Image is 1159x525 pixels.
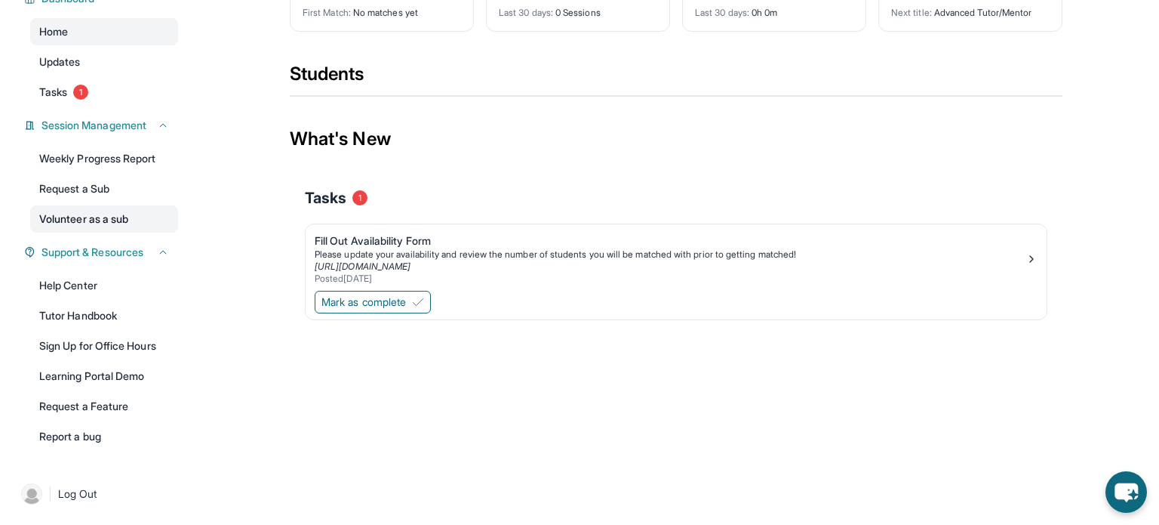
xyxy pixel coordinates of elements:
[30,145,178,172] a: Weekly Progress Report
[315,291,431,313] button: Mark as complete
[30,363,178,390] a: Learning Portal Demo
[30,423,178,450] a: Report a bug
[315,249,1025,261] div: Please update your availability and review the number of students you will be matched with prior ...
[58,486,97,502] span: Log Out
[290,106,1062,172] div: What's New
[39,85,67,100] span: Tasks
[290,62,1062,95] div: Students
[30,48,178,76] a: Updates
[73,85,88,100] span: 1
[39,24,68,39] span: Home
[315,233,1025,249] div: Fill Out Availability Form
[891,7,932,18] span: Next title :
[30,205,178,233] a: Volunteer as a sub
[42,245,143,260] span: Support & Resources
[39,54,81,69] span: Updates
[15,477,178,511] a: |Log Out
[30,79,178,106] a: Tasks1
[352,190,367,205] span: 1
[30,272,178,299] a: Help Center
[21,483,42,505] img: user-img
[35,118,169,133] button: Session Management
[42,118,146,133] span: Session Management
[321,295,406,310] span: Mark as complete
[315,261,410,272] a: [URL][DOMAIN_NAME]
[30,18,178,45] a: Home
[315,273,1025,285] div: Posted [DATE]
[695,7,749,18] span: Last 30 days :
[30,332,178,360] a: Sign Up for Office Hours
[48,485,52,503] span: |
[306,224,1047,288] a: Fill Out Availability FormPlease update your availability and review the number of students you w...
[303,7,351,18] span: First Match :
[305,187,346,208] span: Tasks
[1105,471,1147,513] button: chat-button
[35,245,169,260] button: Support & Resources
[30,302,178,329] a: Tutor Handbook
[30,393,178,420] a: Request a Feature
[30,175,178,202] a: Request a Sub
[412,296,424,308] img: Mark as complete
[499,7,553,18] span: Last 30 days :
